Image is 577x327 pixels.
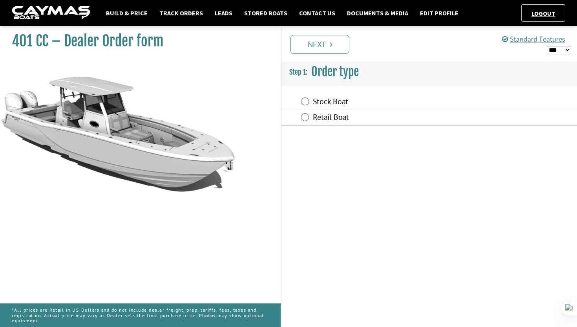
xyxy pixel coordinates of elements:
[528,9,559,17] a: Logout
[290,35,349,54] a: Next
[313,97,471,108] label: Stock Boat
[155,8,207,18] a: Track Orders
[313,112,471,124] label: Retail Boat
[12,303,269,327] p: *All prices are Retail in US Dollars and do not include dealer freight, prep, tariffs, fees, taxe...
[240,8,291,18] a: Stored Boats
[416,8,462,18] a: Edit Profile
[288,34,577,54] ul: Pagination
[502,35,565,44] a: Standard Features
[102,8,152,18] a: Build & Price
[12,32,261,50] h1: 401 CC – Dealer Order form
[281,57,577,86] h3: Order type
[12,6,90,20] img: caymas-dealer-connect-2ed40d3bc7270c1d8d7ffb4b79bf05adc795679939227970def78ec6f6c03838.gif
[343,8,412,18] a: Documents & Media
[211,8,236,18] a: Leads
[295,8,339,18] a: Contact Us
